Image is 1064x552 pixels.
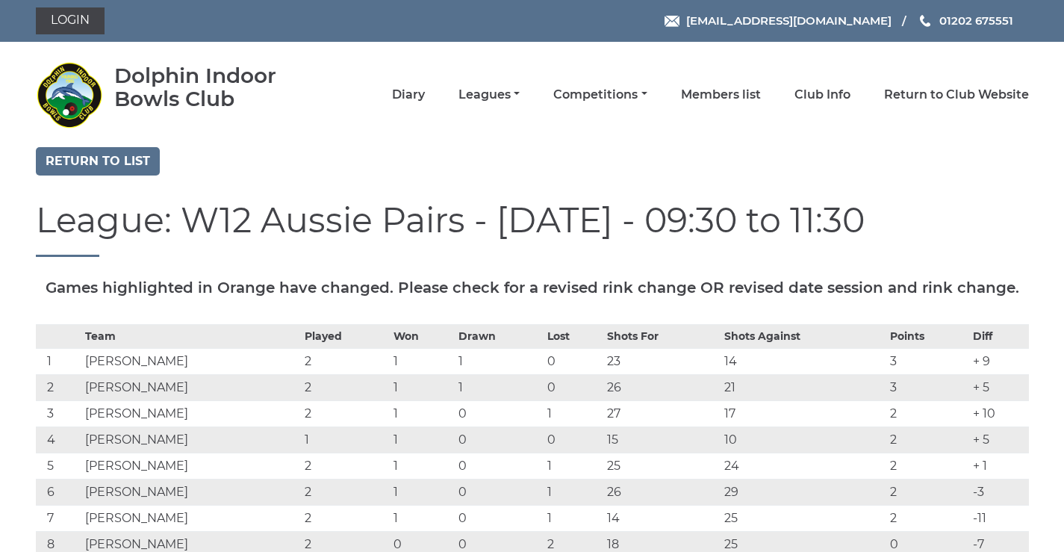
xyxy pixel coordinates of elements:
[544,427,603,453] td: 0
[721,348,886,374] td: 14
[81,505,301,531] td: [PERSON_NAME]
[886,348,969,374] td: 3
[301,427,390,453] td: 1
[886,324,969,348] th: Points
[544,374,603,400] td: 0
[455,400,544,427] td: 0
[36,400,82,427] td: 3
[886,505,969,531] td: 2
[458,87,520,103] a: Leagues
[36,202,1029,257] h1: League: W12 Aussie Pairs - [DATE] - 09:30 to 11:30
[721,427,886,453] td: 10
[544,348,603,374] td: 0
[686,13,892,28] span: [EMAIL_ADDRESS][DOMAIN_NAME]
[390,348,455,374] td: 1
[544,400,603,427] td: 1
[886,427,969,453] td: 2
[544,453,603,479] td: 1
[81,400,301,427] td: [PERSON_NAME]
[969,348,1028,374] td: + 9
[301,374,390,400] td: 2
[721,324,886,348] th: Shots Against
[390,479,455,505] td: 1
[681,87,761,103] a: Members list
[390,324,455,348] th: Won
[884,87,1029,103] a: Return to Club Website
[665,16,679,27] img: Email
[36,505,82,531] td: 7
[392,87,425,103] a: Diary
[603,479,721,505] td: 26
[455,505,544,531] td: 0
[603,324,721,348] th: Shots For
[969,324,1028,348] th: Diff
[301,479,390,505] td: 2
[918,12,1013,29] a: Phone us 01202 675551
[390,374,455,400] td: 1
[36,479,82,505] td: 6
[455,453,544,479] td: 0
[81,427,301,453] td: [PERSON_NAME]
[301,324,390,348] th: Played
[969,479,1028,505] td: -3
[81,479,301,505] td: [PERSON_NAME]
[721,505,886,531] td: 25
[301,400,390,427] td: 2
[36,374,82,400] td: 2
[36,427,82,453] td: 4
[969,453,1028,479] td: + 1
[969,505,1028,531] td: -11
[544,324,603,348] th: Lost
[36,279,1029,296] h5: Games highlighted in Orange have changed. Please check for a revised rink change OR revised date ...
[886,374,969,400] td: 3
[969,400,1028,427] td: + 10
[603,374,721,400] td: 26
[603,453,721,479] td: 25
[544,479,603,505] td: 1
[455,324,544,348] th: Drawn
[794,87,850,103] a: Club Info
[969,427,1028,453] td: + 5
[81,374,301,400] td: [PERSON_NAME]
[603,400,721,427] td: 27
[36,147,160,176] a: Return to list
[301,453,390,479] td: 2
[455,479,544,505] td: 0
[455,427,544,453] td: 0
[36,348,82,374] td: 1
[81,453,301,479] td: [PERSON_NAME]
[114,64,320,111] div: Dolphin Indoor Bowls Club
[969,374,1028,400] td: + 5
[603,505,721,531] td: 14
[36,453,82,479] td: 5
[455,374,544,400] td: 1
[721,400,886,427] td: 17
[81,324,301,348] th: Team
[665,12,892,29] a: Email [EMAIL_ADDRESS][DOMAIN_NAME]
[603,427,721,453] td: 15
[886,479,969,505] td: 2
[390,427,455,453] td: 1
[301,348,390,374] td: 2
[544,505,603,531] td: 1
[920,15,930,27] img: Phone us
[81,348,301,374] td: [PERSON_NAME]
[36,61,103,128] img: Dolphin Indoor Bowls Club
[886,453,969,479] td: 2
[553,87,647,103] a: Competitions
[721,453,886,479] td: 24
[390,453,455,479] td: 1
[301,505,390,531] td: 2
[886,400,969,427] td: 2
[939,13,1013,28] span: 01202 675551
[721,479,886,505] td: 29
[721,374,886,400] td: 21
[36,7,105,34] a: Login
[455,348,544,374] td: 1
[603,348,721,374] td: 23
[390,505,455,531] td: 1
[390,400,455,427] td: 1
